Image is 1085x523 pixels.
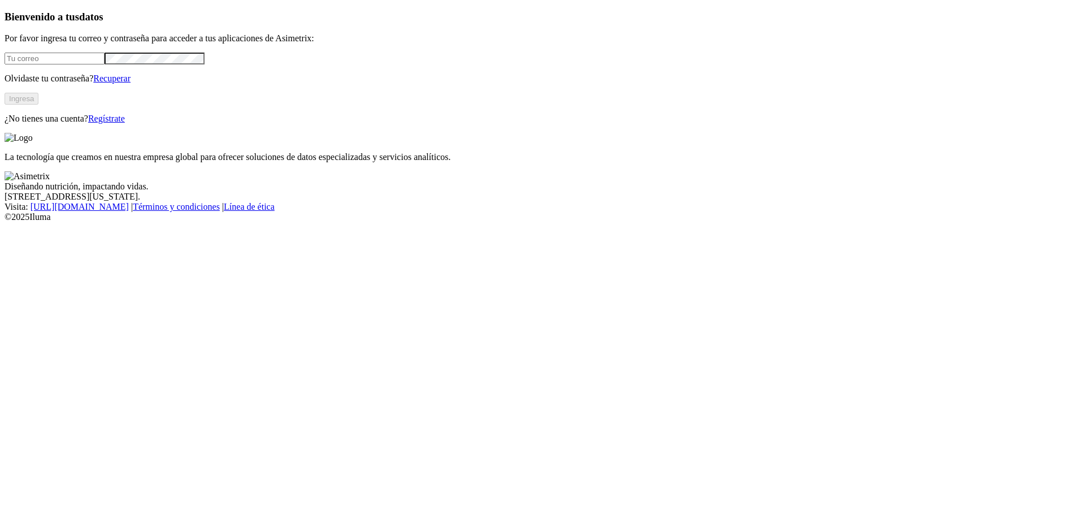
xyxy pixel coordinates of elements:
p: Olvidaste tu contraseña? [5,74,1080,84]
div: Visita : | | [5,202,1080,212]
span: datos [79,11,103,23]
button: Ingresa [5,93,38,105]
a: Regístrate [88,114,125,123]
div: © 2025 Iluma [5,212,1080,222]
div: [STREET_ADDRESS][US_STATE]. [5,192,1080,202]
input: Tu correo [5,53,105,64]
img: Asimetrix [5,171,50,181]
a: Línea de ética [224,202,275,211]
img: Logo [5,133,33,143]
p: ¿No tienes una cuenta? [5,114,1080,124]
a: Términos y condiciones [133,202,220,211]
p: La tecnología que creamos en nuestra empresa global para ofrecer soluciones de datos especializad... [5,152,1080,162]
a: [URL][DOMAIN_NAME] [31,202,129,211]
div: Diseñando nutrición, impactando vidas. [5,181,1080,192]
h3: Bienvenido a tus [5,11,1080,23]
p: Por favor ingresa tu correo y contraseña para acceder a tus aplicaciones de Asimetrix: [5,33,1080,44]
a: Recuperar [93,74,131,83]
